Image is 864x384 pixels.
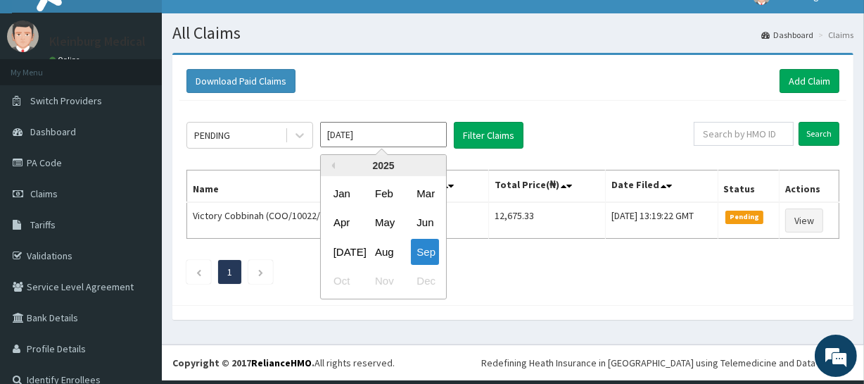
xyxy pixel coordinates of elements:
strong: Copyright © 2017 . [172,357,315,369]
button: Download Paid Claims [186,69,296,93]
th: Date Filed [605,171,718,203]
a: Page 1 is your current page [227,266,232,278]
button: Filter Claims [454,122,523,149]
li: Claims [815,29,853,41]
a: View [785,209,823,233]
div: Choose June 2025 [411,210,439,236]
span: Claims [30,187,58,200]
a: Previous page [196,266,202,278]
span: Dashboard [30,125,76,138]
td: 12,675.33 [489,202,606,239]
div: Choose July 2025 [328,239,356,265]
a: Add Claim [780,69,839,93]
input: Search [799,122,839,146]
th: Name [187,171,363,203]
a: RelianceHMO [251,357,312,369]
th: Total Price(₦) [489,171,606,203]
div: 2025 [321,155,446,176]
td: [DATE] 13:19:22 GMT [605,202,718,239]
footer: All rights reserved. [162,345,864,380]
a: Online [49,55,83,65]
div: Chat with us now [73,79,236,97]
div: Choose May 2025 [369,210,398,236]
th: Actions [780,171,839,203]
img: d_794563401_company_1708531726252_794563401 [26,70,57,106]
div: Choose April 2025 [328,210,356,236]
a: Dashboard [761,29,813,41]
textarea: Type your message and hit 'Enter' [7,244,268,293]
div: Choose March 2025 [411,180,439,206]
input: Select Month and Year [320,122,447,147]
input: Search by HMO ID [694,122,794,146]
a: Next page [258,266,264,278]
h1: All Claims [172,24,853,42]
div: Choose February 2025 [369,180,398,206]
td: Victory Cobbinah (COO/10022/C) [187,202,363,239]
div: PENDING [194,128,230,142]
img: User Image [7,20,39,52]
div: Choose September 2025 [411,239,439,265]
th: Status [718,171,780,203]
div: Redefining Heath Insurance in [GEOGRAPHIC_DATA] using Telemedicine and Data Science! [481,356,853,370]
span: Tariffs [30,218,56,231]
p: Kleinburg Medical [49,35,146,48]
span: Switch Providers [30,94,102,107]
span: We're online! [82,107,194,249]
div: month 2025-09 [321,179,446,296]
div: Choose August 2025 [369,239,398,265]
span: Pending [725,211,764,223]
div: Choose January 2025 [328,180,356,206]
div: Minimize live chat window [231,7,265,41]
button: Previous Year [328,162,335,169]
